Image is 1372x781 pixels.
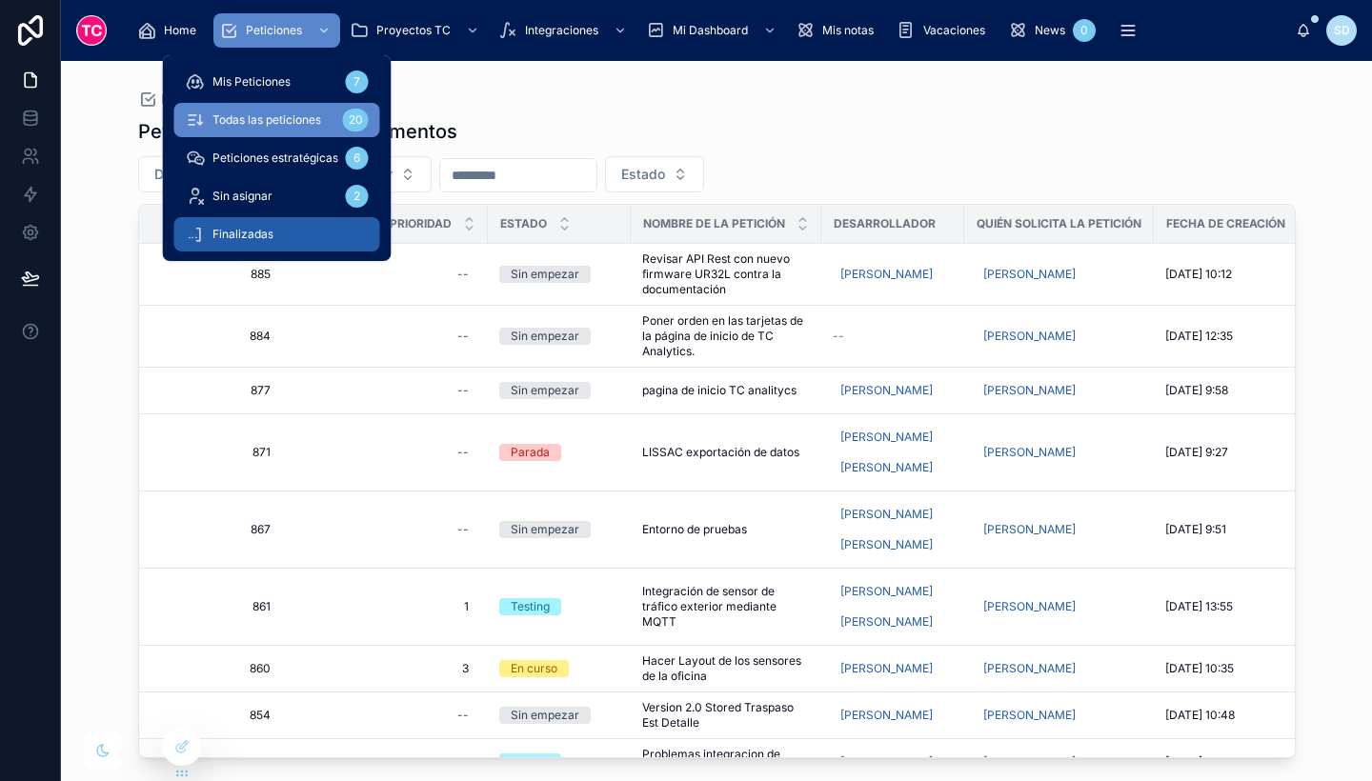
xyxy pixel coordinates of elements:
[1165,445,1228,460] span: [DATE] 9:27
[833,580,940,603] a: [PERSON_NAME]
[1035,23,1065,38] span: News
[840,584,933,599] span: [PERSON_NAME]
[976,657,1083,680] a: [PERSON_NAME]
[1165,754,1233,770] span: [DATE] 17:37
[174,103,380,137] a: Todas las peticiones20
[1165,522,1310,537] a: [DATE] 9:51
[983,383,1076,398] span: [PERSON_NAME]
[1165,708,1310,723] a: [DATE] 10:48
[162,599,271,614] span: 861
[833,533,940,556] a: [PERSON_NAME]
[212,227,273,242] span: Finalizadas
[976,704,1083,727] a: [PERSON_NAME]
[346,70,369,93] div: 7
[833,329,953,344] a: --
[833,653,953,684] a: [PERSON_NAME]
[790,13,887,48] a: Mis notas
[162,445,271,460] a: 871
[293,321,476,351] a: --
[1165,754,1310,770] a: [DATE] 17:37
[833,700,953,731] a: [PERSON_NAME]
[977,216,1141,231] span: Quién solicita la petición
[833,611,940,633] a: [PERSON_NAME]
[293,591,476,622] a: 1
[976,263,1083,286] a: [PERSON_NAME]
[983,599,1076,614] span: [PERSON_NAME]
[162,522,271,537] span: 867
[138,118,457,145] h1: Peticiones de otros departamentos
[642,383,810,398] a: pagina de inicio TC analitycs
[499,328,619,345] a: Sin empezar
[457,445,469,460] div: --
[642,653,810,684] a: Hacer Layout de los sensores de la oficina
[212,150,338,166] span: Peticiones estratégicas
[642,747,810,777] a: Problemas integracion de datos [PERSON_NAME] 299
[131,13,210,48] a: Home
[640,13,786,48] a: Mi Dashboard
[976,700,1142,731] a: [PERSON_NAME]
[1165,267,1310,282] a: [DATE] 10:12
[833,329,844,344] span: --
[511,266,579,283] div: Sin empezar
[457,522,469,537] div: --
[642,383,797,398] span: pagina de inicio TC analitycs
[833,747,953,777] a: [PERSON_NAME]
[343,109,369,131] div: 20
[642,251,810,297] span: Revisar API Rest con nuevo firmware UR32L contra la documentación
[642,700,810,731] a: Version 2.0 Stored Traspaso Est Detalle
[499,444,619,461] a: Parada
[511,382,579,399] div: Sin empezar
[499,753,619,771] a: Testing
[976,375,1142,406] a: [PERSON_NAME]
[983,661,1076,676] span: [PERSON_NAME]
[983,754,1076,770] span: [PERSON_NAME]
[500,216,547,231] span: Estado
[344,13,489,48] a: Proyectos TC
[346,185,369,208] div: 2
[162,708,271,723] a: 854
[1165,708,1235,723] span: [DATE] 10:48
[983,267,1076,282] span: [PERSON_NAME]
[76,15,107,46] img: App logo
[840,507,933,522] span: [PERSON_NAME]
[293,700,476,731] a: --
[293,375,476,406] a: --
[822,23,874,38] span: Mis notas
[1073,19,1096,42] div: 0
[605,156,704,192] button: Select Button
[983,329,1076,344] span: [PERSON_NAME]
[457,708,469,723] div: --
[499,521,619,538] a: Sin empezar
[154,165,244,184] span: Departamento
[1165,329,1233,344] span: [DATE] 12:35
[138,156,283,192] button: Select Button
[833,263,940,286] a: [PERSON_NAME]
[976,437,1142,468] a: [PERSON_NAME]
[840,661,933,676] span: [PERSON_NAME]
[376,23,451,38] span: Proyectos TC
[833,426,940,449] a: [PERSON_NAME]
[976,321,1142,351] a: [PERSON_NAME]
[499,382,619,399] a: Sin empezar
[840,537,933,552] span: [PERSON_NAME]
[525,23,598,38] span: Integraciones
[293,747,476,777] a: 1
[511,660,557,677] div: En curso
[1166,216,1285,231] span: Fecha de creación
[1165,267,1232,282] span: [DATE] 10:12
[833,751,940,773] a: [PERSON_NAME]
[162,329,271,344] a: 884
[642,584,810,630] a: Integración de sensor de tráfico exterior mediante MQTT
[301,661,469,676] span: 3
[642,313,810,359] a: Poner orden en las tarjetas de la página de inicio de TC Analytics.
[1334,23,1350,38] span: SD
[346,147,369,170] div: 6
[162,267,271,282] span: 885
[833,375,953,406] a: [PERSON_NAME]
[161,90,228,109] span: Peticiones
[390,216,452,231] span: Prioridad
[833,259,953,290] a: [PERSON_NAME]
